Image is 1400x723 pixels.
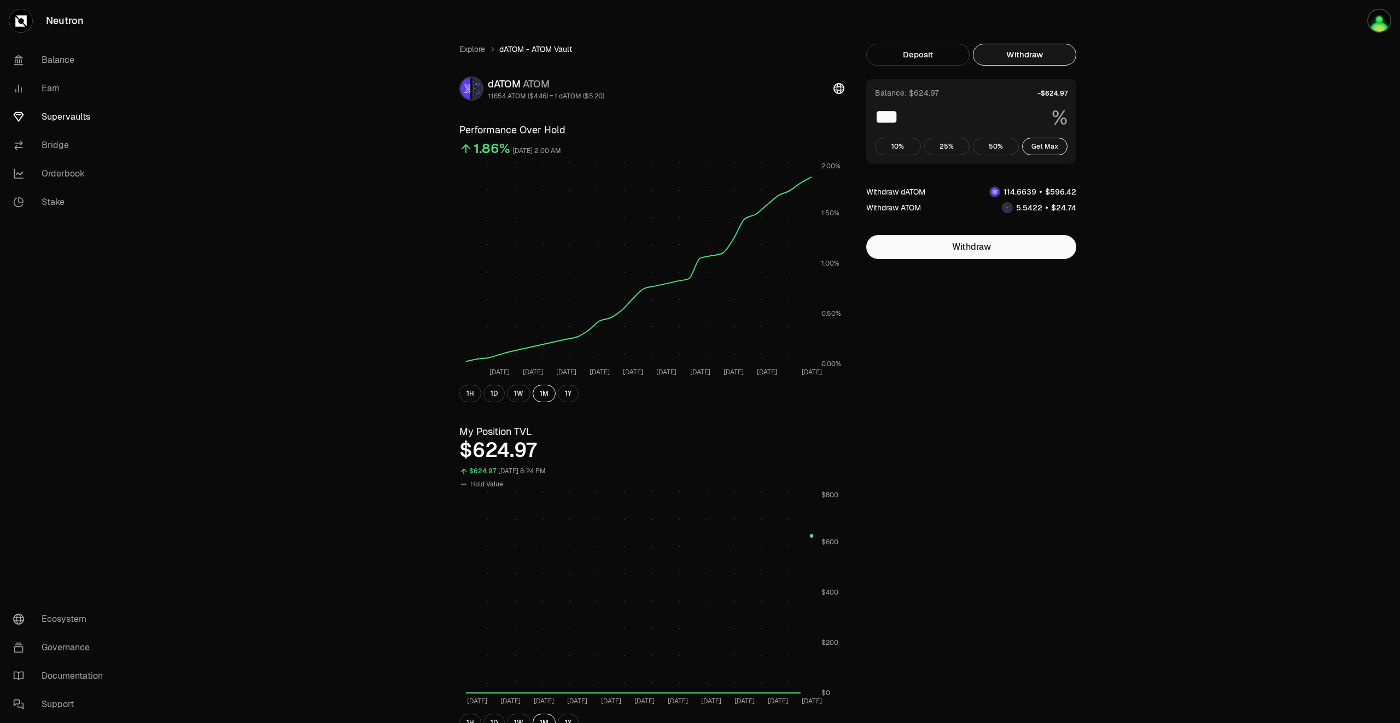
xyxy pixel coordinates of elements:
tspan: $200 [821,638,838,647]
div: dATOM [488,77,604,92]
span: Hold Value [470,480,503,489]
a: Balance [4,46,118,74]
img: portefeuilleterra [1367,9,1391,33]
button: 25% [924,138,970,155]
tspan: 2.00% [821,162,841,171]
tspan: [DATE] [757,368,777,377]
a: Ecosystem [4,605,118,633]
tspan: [DATE] [590,368,610,377]
a: Orderbook [4,160,118,188]
a: Stake [4,188,118,216]
div: Withdraw dATOM [866,186,925,197]
tspan: [DATE] [601,697,621,706]
img: ATOM Logo [1003,203,1012,212]
tspan: 0.00% [821,360,841,368]
tspan: [DATE] [701,697,721,706]
button: 50% [973,138,1019,155]
tspan: [DATE] [467,697,487,706]
tspan: $400 [821,588,838,597]
div: 1.1654 ATOM ($4.46) = 1 dATOM ($5.20) [488,92,604,101]
tspan: [DATE] [690,368,710,377]
tspan: [DATE] [489,368,510,377]
div: [DATE] 8:24 PM [498,465,546,478]
a: Documentation [4,662,118,690]
div: Withdraw ATOM [866,202,921,213]
button: Withdraw [866,235,1076,259]
tspan: [DATE] [668,697,688,706]
span: dATOM - ATOM Vault [499,44,572,55]
button: Deposit [866,44,970,66]
tspan: [DATE] [623,368,643,377]
nav: breadcrumb [459,44,844,55]
tspan: [DATE] [656,368,676,377]
div: $624.97 [459,439,844,461]
tspan: [DATE] [768,697,788,706]
tspan: $600 [821,538,838,546]
tspan: [DATE] [634,697,655,706]
a: Supervaults [4,103,118,131]
tspan: [DATE] [523,368,543,377]
tspan: [DATE] [734,697,755,706]
button: 1H [459,385,481,402]
div: Balance: $624.97 [875,87,938,98]
div: $624.97 [469,465,496,478]
div: 1.86% [474,140,510,157]
tspan: 0.50% [821,309,841,318]
button: Withdraw [973,44,1076,66]
h3: My Position TVL [459,424,844,439]
tspan: [DATE] [802,697,822,706]
a: Explore [459,44,485,55]
span: % [1052,107,1067,129]
tspan: 1.00% [821,259,839,268]
a: Support [4,690,118,719]
button: 1Y [558,385,579,402]
h3: Performance Over Hold [459,122,844,138]
button: Get Max [1022,138,1068,155]
button: 1M [533,385,556,402]
tspan: [DATE] [534,697,554,706]
tspan: [DATE] [802,368,822,377]
a: Earn [4,74,118,103]
img: dATOM Logo [990,187,999,196]
a: Governance [4,633,118,662]
tspan: [DATE] [724,368,744,377]
tspan: [DATE] [500,697,521,706]
button: 1D [483,385,505,402]
tspan: [DATE] [556,368,576,377]
tspan: $0 [821,689,830,697]
span: ATOM [523,78,550,90]
tspan: [DATE] [567,697,587,706]
div: [DATE] 2:00 AM [512,145,561,157]
button: 10% [875,138,921,155]
img: dATOM Logo [460,78,470,99]
tspan: $800 [821,491,838,499]
button: 1W [507,385,530,402]
img: ATOM Logo [472,78,482,99]
a: Bridge [4,131,118,160]
tspan: 1.50% [821,209,839,218]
